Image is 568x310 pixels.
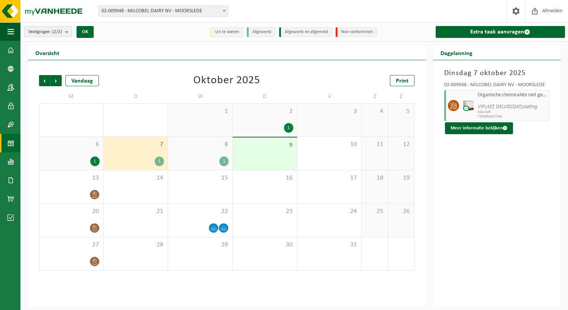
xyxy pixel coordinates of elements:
span: Organische chemicaliën niet gevaarlijk, vloeibaar in IBC [478,92,547,98]
img: PB-IC-CU [463,100,474,111]
button: OK [77,26,94,38]
span: 8 [172,141,229,149]
span: 7 [107,141,164,149]
span: 02-009948 - MILCOBEL DAIRY NV - MOORSLEDE [98,6,228,17]
td: D [104,90,168,103]
td: D [233,90,297,103]
span: 23 [236,207,293,216]
span: 20 [43,207,100,216]
span: 4 [365,107,384,116]
span: 31 [301,241,358,249]
span: Vestigingen [28,26,62,38]
span: 1 [172,107,229,116]
span: 15 [172,174,229,182]
div: 1 [284,123,293,133]
span: 02-009948 - MILCOBEL DAIRY NV - MOORSLEDE [99,6,228,16]
div: 1 [90,156,100,166]
span: 22 [172,207,229,216]
li: Non-conformiteit [336,27,377,37]
span: 30 [236,241,293,249]
h2: Overzicht [28,45,67,60]
h2: Dagplanning [433,45,480,60]
count: (2/2) [52,29,62,34]
span: 25 [365,207,384,216]
span: 17 [301,174,358,182]
span: 3 [301,107,358,116]
span: 5 [392,107,410,116]
div: 1 [219,156,229,166]
div: 1 [155,156,164,166]
div: Oktober 2025 [193,75,260,86]
span: 16 [236,174,293,182]
span: 28 [107,241,164,249]
td: Z [362,90,388,103]
span: 24 [301,207,358,216]
i: VIPLAST, DELVOCOAT,coating [478,104,537,110]
span: T250002827346 [478,114,547,119]
span: 29 [172,241,229,249]
span: 10 [301,141,358,149]
td: W [168,90,233,103]
span: 26 [392,207,410,216]
td: V [297,90,362,103]
span: 12 [392,141,410,149]
span: Vorige [39,75,50,86]
span: 6 [43,141,100,149]
span: 21 [107,207,164,216]
span: 11 [365,141,384,149]
h3: Dinsdag 7 oktober 2025 [444,68,549,79]
span: 19 [392,174,410,182]
span: 27 [43,241,100,249]
span: KGA Colli [478,110,547,114]
span: Volgende [51,75,62,86]
span: 13 [43,174,100,182]
span: 18 [365,174,384,182]
div: 02-009948 - MILCOBEL DAIRY NV - MOORSLEDE [444,83,549,90]
span: 2 [236,107,293,116]
li: Afgewerkt [247,27,275,37]
div: Vandaag [65,75,99,86]
td: Z [388,90,414,103]
a: Extra taak aanvragen [436,26,565,38]
li: Afgewerkt en afgemeld [279,27,332,37]
span: Print [396,78,409,84]
button: Vestigingen(2/2) [24,26,72,37]
span: 9 [236,141,293,149]
span: 14 [107,174,164,182]
a: Print [390,75,414,86]
td: M [39,90,104,103]
li: Uit te voeren [210,27,243,37]
button: Meer informatie bekijken [445,122,513,134]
